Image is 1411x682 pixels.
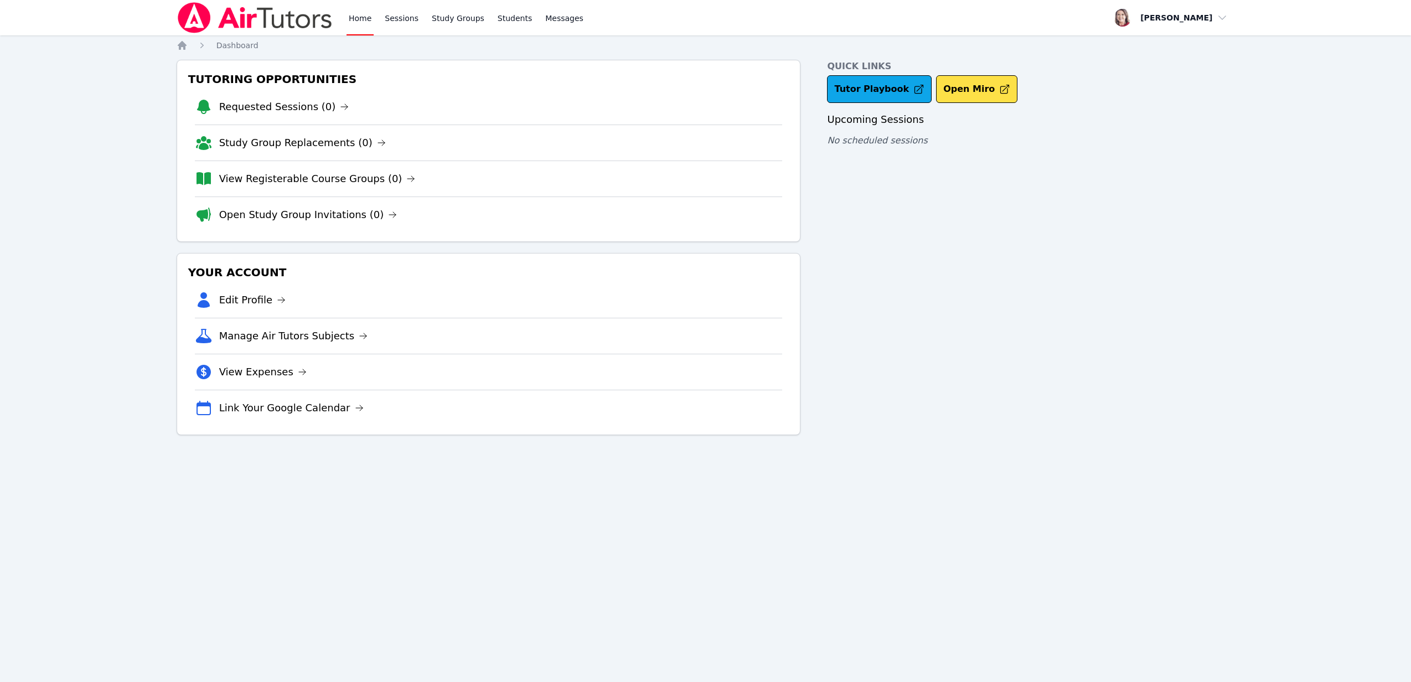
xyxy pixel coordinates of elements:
span: Messages [545,13,583,24]
a: Tutor Playbook [827,75,932,103]
img: Air Tutors [177,2,333,33]
a: Study Group Replacements (0) [219,135,386,151]
a: Open Study Group Invitations (0) [219,207,397,223]
button: Open Miro [936,75,1017,103]
span: Dashboard [216,41,259,50]
a: Link Your Google Calendar [219,400,364,416]
span: No scheduled sessions [827,135,927,146]
h3: Tutoring Opportunities [186,69,792,89]
a: Manage Air Tutors Subjects [219,328,368,344]
a: Requested Sessions (0) [219,99,349,115]
h4: Quick Links [827,60,1234,73]
nav: Breadcrumb [177,40,1235,51]
h3: Your Account [186,262,792,282]
a: View Registerable Course Groups (0) [219,171,416,187]
a: View Expenses [219,364,307,380]
h3: Upcoming Sessions [827,112,1234,127]
a: Edit Profile [219,292,286,308]
a: Dashboard [216,40,259,51]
